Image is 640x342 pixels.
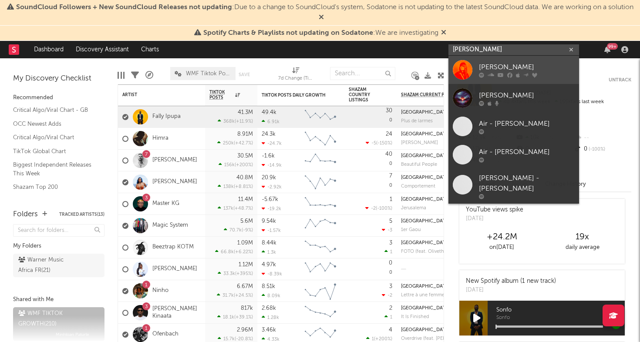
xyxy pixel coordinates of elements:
div: 49.4k [262,110,276,115]
a: [PERSON_NAME] [152,157,197,164]
div: 8.51k [262,284,275,289]
div: 1 [390,197,392,202]
div: 2.68k [262,305,276,311]
span: 156k [224,163,235,168]
div: Filters [131,63,139,88]
span: +200 % [236,163,252,168]
div: ( ) [366,140,392,146]
div: 20.9k [262,175,276,181]
span: 70.7k [229,228,242,233]
a: Fally Ipupa [152,113,181,121]
div: ( ) [219,162,253,168]
div: [DATE] [466,286,556,295]
div: Air - [PERSON_NAME] [479,147,575,157]
div: [GEOGRAPHIC_DATA] [401,197,450,202]
input: Search for folders... [13,224,104,237]
div: 1.3k [262,249,276,255]
div: [GEOGRAPHIC_DATA] [401,306,450,311]
svg: Chart title [301,193,340,215]
a: Air - [PERSON_NAME] [448,141,579,169]
span: Sonfo [496,305,625,315]
a: WMF TIKTOK GROWTH(210)Minhloan Paturle [13,307,104,341]
svg: Chart title [301,106,340,128]
div: Tanzania [401,218,450,224]
a: TikTok Global Chart [13,147,96,156]
div: Artist [122,92,188,97]
div: 7d Change (TikTok Posts) [278,63,313,88]
div: Jerusalema [401,205,426,211]
div: Track Name: 1er Gaou [401,227,421,233]
div: Track Name: Lettre à une femme [401,292,445,298]
a: Magic System [152,222,188,229]
span: +395 % [236,272,252,276]
div: ( ) [218,336,253,342]
div: 8.44k [262,240,276,246]
div: 5.6M [240,218,253,224]
div: 41.3M [238,110,253,115]
div: Air - [PERSON_NAME] [479,118,575,129]
span: -100 % [377,206,391,211]
div: [GEOGRAPHIC_DATA] [401,175,450,180]
div: 3 [389,284,392,289]
div: ( ) [217,140,253,146]
a: [PERSON_NAME] Kinaata [152,305,201,320]
div: 0 [349,258,392,280]
div: [GEOGRAPHIC_DATA] [401,241,450,245]
a: Critical Algo/Viral Chart [13,133,96,142]
svg: Chart title [301,171,340,193]
div: ( ) [218,205,253,211]
div: Edit Columns [118,63,125,88]
div: -8.39k [262,271,282,277]
span: Sonfo [496,315,625,321]
svg: Chart title [301,128,340,150]
div: 11.4M [238,197,253,202]
a: [PERSON_NAME] [448,84,579,112]
div: WMF TIKTOK GROWTH ( 210 ) [18,308,97,329]
a: [PERSON_NAME] [152,265,197,273]
div: Switzerland [401,153,450,159]
svg: Chart title [301,302,340,324]
div: 3 [389,240,392,246]
div: Ivory Coast [401,131,450,137]
button: Tracked Artists(13) [59,212,104,217]
div: 99 + [607,43,618,50]
a: Biggest Independent Releases This Week [13,160,96,178]
a: [PERSON_NAME] [152,178,197,186]
span: SoundCloud Followers + New SoundCloud Releases not updating [16,4,232,11]
div: 3.46k [262,327,276,333]
span: 368k [223,119,235,124]
div: 7d Change (TikTok Posts) [278,74,313,84]
span: +48.7 % [235,206,252,211]
span: -100 % [587,147,605,152]
div: 40.8M [236,175,253,181]
div: 30 [386,108,392,114]
span: 1 [390,250,392,255]
div: [PERSON_NAME] [401,140,438,146]
span: Dismiss [441,30,446,37]
a: Warner Music Africa FR(21) [13,254,104,277]
div: 4.97k [262,262,276,268]
div: on [DATE] [461,242,542,253]
div: Senegal [401,175,450,181]
a: Shazam Top 200 [13,182,96,192]
div: 1.12M [239,262,253,268]
span: Spotify Charts & Playlists not updating on Sodatone [203,30,373,37]
a: Dashboard [28,41,70,58]
div: 0 [573,144,631,155]
svg: Chart title [301,280,340,302]
div: 2.96M [237,327,253,333]
div: My Folders [13,241,104,251]
div: Track Name: Plus de larmes [401,118,433,124]
svg: Chart title [301,258,340,280]
div: -1.6k [262,153,275,159]
div: [GEOGRAPHIC_DATA] [401,328,450,332]
div: Overdrive (feat. [PERSON_NAME]) [401,336,474,342]
div: ( ) [218,271,253,276]
span: : We are investigating [203,30,438,37]
div: It Is Finished [401,314,429,320]
span: -5 [371,141,376,146]
div: 2 [389,305,392,311]
div: A&R Pipeline [145,63,153,88]
span: +8.81 % [235,184,252,189]
div: New Spotify album (1 new track) [466,277,556,286]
